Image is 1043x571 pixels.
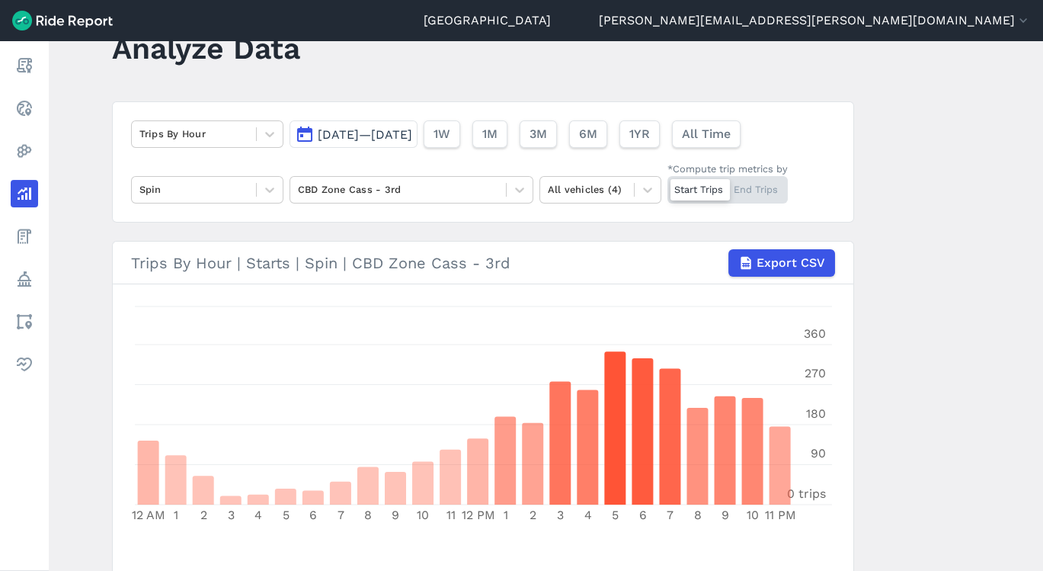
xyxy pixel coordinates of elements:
[805,366,826,380] tspan: 270
[200,508,206,522] tspan: 2
[424,11,551,30] a: [GEOGRAPHIC_DATA]
[11,95,38,122] a: Realtime
[638,508,646,522] tspan: 6
[364,508,372,522] tspan: 8
[557,508,564,522] tspan: 3
[446,508,455,522] tspan: 11
[282,508,289,522] tspan: 5
[227,508,234,522] tspan: 3
[746,508,758,522] tspan: 10
[11,351,38,378] a: Health
[11,52,38,79] a: Report
[11,223,38,250] a: Fees
[424,120,460,148] button: 1W
[503,508,507,522] tspan: 1
[434,125,450,143] span: 1W
[174,508,178,522] tspan: 1
[11,137,38,165] a: Heatmaps
[721,508,728,522] tspan: 9
[132,508,165,522] tspan: 12 AM
[309,508,317,522] tspan: 6
[417,508,429,522] tspan: 10
[619,120,660,148] button: 1YR
[672,120,741,148] button: All Time
[392,508,399,522] tspan: 9
[254,508,262,522] tspan: 4
[806,406,826,421] tspan: 180
[682,125,731,143] span: All Time
[804,326,826,341] tspan: 360
[318,127,412,142] span: [DATE]—[DATE]
[520,120,557,148] button: 3M
[472,120,507,148] button: 1M
[693,508,701,522] tspan: 8
[569,120,607,148] button: 6M
[728,249,835,277] button: Export CSV
[11,308,38,335] a: Areas
[667,508,673,522] tspan: 7
[787,486,826,501] tspan: 0 trips
[529,125,547,143] span: 3M
[482,125,498,143] span: 1M
[584,508,591,522] tspan: 4
[629,125,650,143] span: 1YR
[811,446,826,460] tspan: 90
[529,508,536,522] tspan: 2
[579,125,597,143] span: 6M
[764,508,795,522] tspan: 11 PM
[612,508,619,522] tspan: 5
[599,11,1031,30] button: [PERSON_NAME][EMAIL_ADDRESS][PERSON_NAME][DOMAIN_NAME]
[131,249,835,277] div: Trips By Hour | Starts | Spin | CBD Zone Cass - 3rd
[337,508,344,522] tspan: 7
[11,180,38,207] a: Analyze
[667,162,788,176] div: *Compute trip metrics by
[11,265,38,293] a: Policy
[112,27,300,69] h1: Analyze Data
[12,11,113,30] img: Ride Report
[461,508,494,522] tspan: 12 PM
[757,254,825,272] span: Export CSV
[290,120,418,148] button: [DATE]—[DATE]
